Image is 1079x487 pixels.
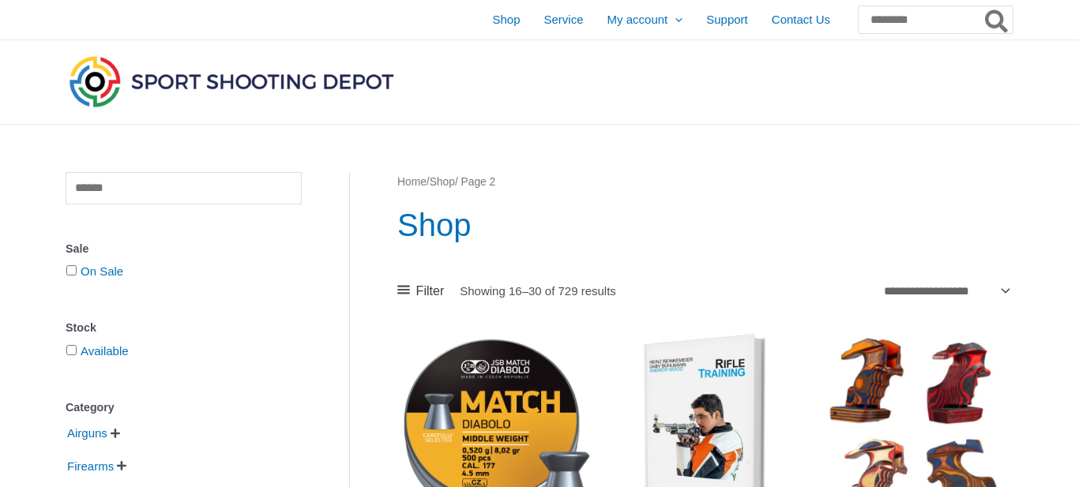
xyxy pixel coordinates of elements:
[66,52,397,111] img: Sport Shooting Depot
[982,6,1013,33] button: Search
[66,453,115,480] span: Firearms
[66,420,109,447] span: Airguns
[66,317,302,339] div: Stock
[81,344,129,358] a: Available
[397,203,1013,247] h1: Shop
[81,264,123,278] a: On Sale
[66,265,77,275] input: On Sale
[397,279,444,303] a: Filter
[111,428,120,439] span: 
[66,238,302,260] div: Sale
[397,172,1013,193] nav: Breadcrumb
[878,279,1013,302] select: Shop order
[66,396,302,419] div: Category
[117,460,126,471] span: 
[66,425,109,439] a: Airguns
[460,285,616,297] p: Showing 16–30 of 729 results
[66,459,115,472] a: Firearms
[66,345,77,355] input: Available
[416,279,445,303] span: Filter
[430,176,455,188] a: Shop
[397,176,427,188] a: Home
